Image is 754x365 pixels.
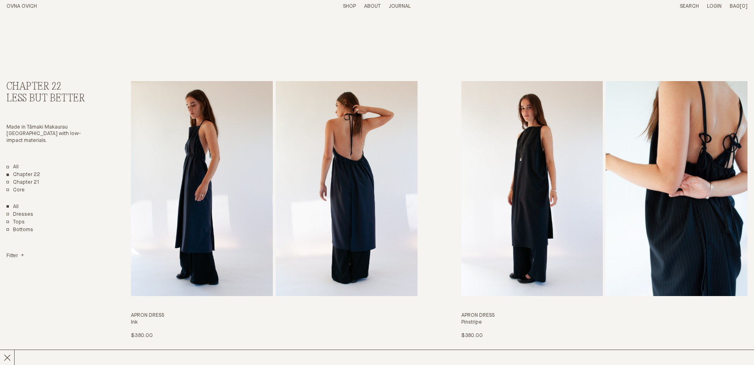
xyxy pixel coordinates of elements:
[707,4,722,9] a: Login
[6,93,94,105] h3: Less But Better
[6,81,94,93] h2: Chapter 22
[6,179,39,186] a: Chapter 21
[730,4,740,9] span: Bag
[6,227,33,234] a: Bottoms
[6,204,19,210] a: Show All
[461,81,748,339] a: Apron Dress
[343,4,356,9] a: Shop
[461,319,748,326] h4: Pinstripe
[6,219,25,226] a: Tops
[6,187,25,194] a: Core
[6,211,33,218] a: Dresses
[461,333,483,338] span: $380.00
[6,4,37,9] a: Home
[680,4,699,9] a: Search
[740,4,748,9] span: [0]
[131,81,417,339] a: Apron Dress
[131,333,152,338] span: $380.00
[131,319,417,326] h4: Ink
[6,253,24,260] summary: Filter
[6,172,40,178] a: Chapter 22
[6,124,94,145] p: Made in Tāmaki Makaurau [GEOGRAPHIC_DATA] with low-impact materials.
[364,3,381,10] summary: About
[389,4,411,9] a: Journal
[131,312,417,319] h3: Apron Dress
[6,164,19,171] a: All
[131,81,273,296] img: Apron Dress
[461,312,748,319] h3: Apron Dress
[461,81,603,296] img: Apron Dress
